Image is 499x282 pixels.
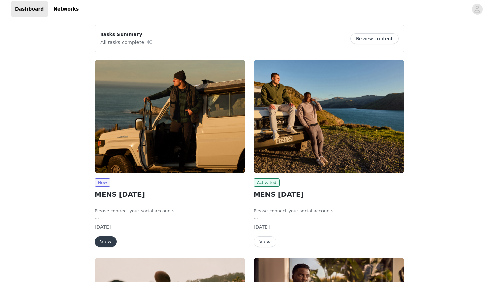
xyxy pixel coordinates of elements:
[254,239,276,244] a: View
[95,224,111,230] span: [DATE]
[474,4,480,15] div: avatar
[254,178,280,187] span: Activated
[350,33,399,44] button: Review content
[49,1,83,17] a: Networks
[254,189,404,200] h2: MENS [DATE]
[95,189,245,200] h2: MENS [DATE]
[254,60,404,173] img: Fabletics
[95,239,117,244] a: View
[95,208,245,214] li: Please connect your social accounts
[100,31,153,38] p: Tasks Summary
[100,38,153,46] p: All tasks complete!
[254,224,270,230] span: [DATE]
[95,236,117,247] button: View
[95,178,110,187] span: New
[254,208,404,214] li: Please connect your social accounts
[254,236,276,247] button: View
[95,60,245,173] img: Fabletics
[11,1,48,17] a: Dashboard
